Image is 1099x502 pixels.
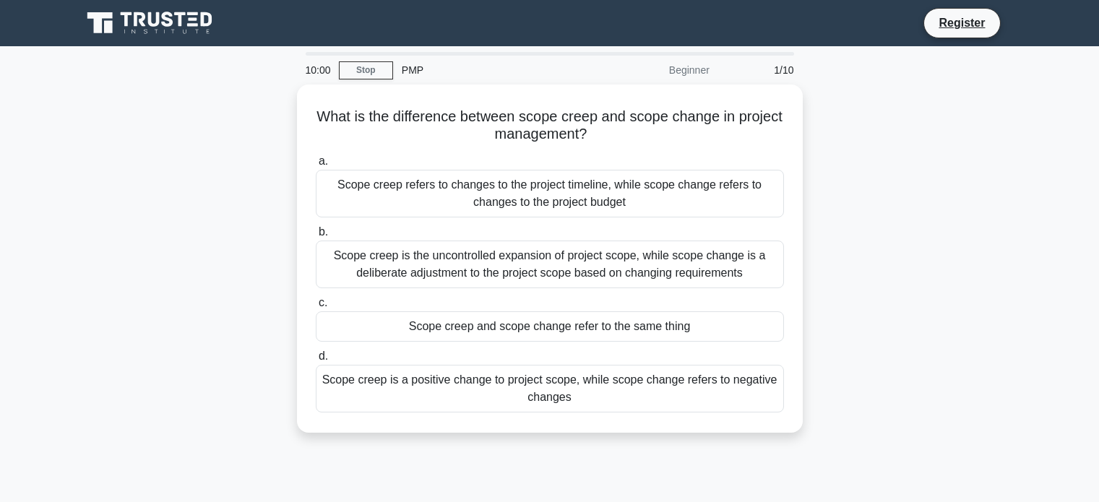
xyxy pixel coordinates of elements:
[316,170,784,217] div: Scope creep refers to changes to the project timeline, while scope change refers to changes to th...
[316,365,784,412] div: Scope creep is a positive change to project scope, while scope change refers to negative changes
[316,311,784,342] div: Scope creep and scope change refer to the same thing
[316,241,784,288] div: Scope creep is the uncontrolled expansion of project scope, while scope change is a deliberate ad...
[319,225,328,238] span: b.
[393,56,592,85] div: PMP
[592,56,718,85] div: Beginner
[339,61,393,79] a: Stop
[314,108,785,144] h5: What is the difference between scope creep and scope change in project management?
[718,56,803,85] div: 1/10
[930,14,994,32] a: Register
[319,155,328,167] span: a.
[319,350,328,362] span: d.
[297,56,339,85] div: 10:00
[319,296,327,308] span: c.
